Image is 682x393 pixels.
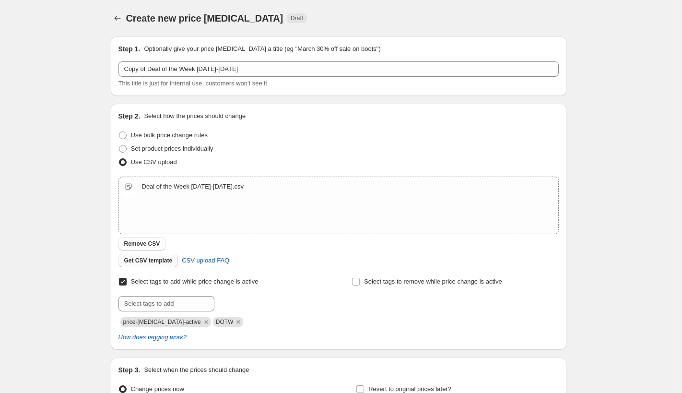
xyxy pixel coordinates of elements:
p: Select when the prices should change [144,365,249,375]
button: Remove price-change-job-active [202,318,211,326]
button: Get CSV template [118,254,178,267]
span: Select tags to add while price change is active [131,278,259,285]
span: Set product prices individually [131,145,213,152]
span: price-change-job-active [123,319,201,325]
span: Use bulk price change rules [131,131,208,139]
span: DOTW [216,319,234,325]
button: Remove DOTW [234,318,243,326]
span: This title is just for internal use, customers won't see it [118,80,267,87]
button: Remove CSV [118,237,166,250]
input: 30% off holiday sale [118,61,559,77]
span: Revert to original prices later? [368,385,451,393]
h2: Step 2. [118,111,141,121]
h2: Step 1. [118,44,141,54]
a: How does tagging work? [118,333,187,341]
span: Use CSV upload [131,158,177,166]
div: Deal of the Week [DATE]-[DATE].csv [142,182,244,191]
span: Create new price [MEDICAL_DATA] [126,13,283,24]
span: CSV upload FAQ [182,256,229,265]
span: Remove CSV [124,240,160,248]
input: Select tags to add [118,296,214,311]
span: Draft [291,14,303,22]
p: Optionally give your price [MEDICAL_DATA] a title (eg "March 30% off sale on boots") [144,44,380,54]
span: Select tags to remove while price change is active [364,278,502,285]
a: CSV upload FAQ [176,253,235,268]
h2: Step 3. [118,365,141,375]
p: Select how the prices should change [144,111,246,121]
button: Price change jobs [111,12,124,25]
span: Change prices now [131,385,184,393]
span: Get CSV template [124,257,173,264]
